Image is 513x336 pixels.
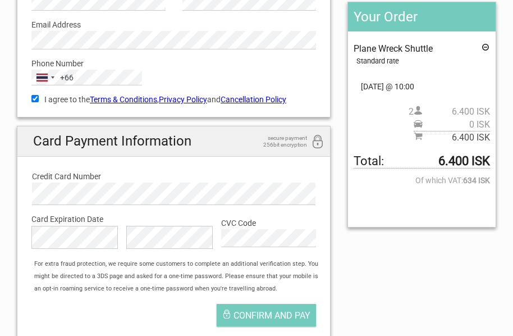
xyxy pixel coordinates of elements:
[414,119,490,131] span: Pickup price
[414,131,490,144] span: Subtotal
[463,174,490,187] strong: 634 ISK
[31,93,316,106] label: I agree to the , and
[16,20,127,29] p: We're away right now. Please check back later!
[348,2,496,31] h2: Your Order
[354,174,490,187] span: Of which VAT:
[129,17,143,31] button: Open LiveChat chat widget
[221,217,316,229] label: CVC Code
[233,310,310,321] span: Confirm and pay
[438,155,490,167] strong: 6.400 ISK
[354,43,433,54] span: Plane Wreck Shuttle
[217,304,316,326] button: Confirm and pay
[32,170,315,183] label: Credit Card Number
[423,119,490,131] span: 0 ISK
[311,135,324,150] i: 256bit encryption
[356,55,490,67] div: Standard rate
[423,106,490,118] span: 6.400 ISK
[31,213,316,225] label: Card Expiration Date
[90,95,157,104] a: Terms & Conditions
[60,71,74,84] div: +66
[31,19,316,31] label: Email Address
[354,155,490,168] span: Total to be paid
[29,258,330,296] div: For extra fraud protection, we require some customers to complete an additional verification step...
[251,135,307,148] span: secure payment 256bit encryption
[31,57,316,70] label: Phone Number
[32,70,74,85] button: Selected country
[409,106,490,118] span: 2 person(s)
[17,126,330,156] h2: Card Payment Information
[423,131,490,144] span: 6.400 ISK
[354,80,490,93] span: [DATE] @ 10:00
[159,95,207,104] a: Privacy Policy
[221,95,286,104] a: Cancellation Policy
